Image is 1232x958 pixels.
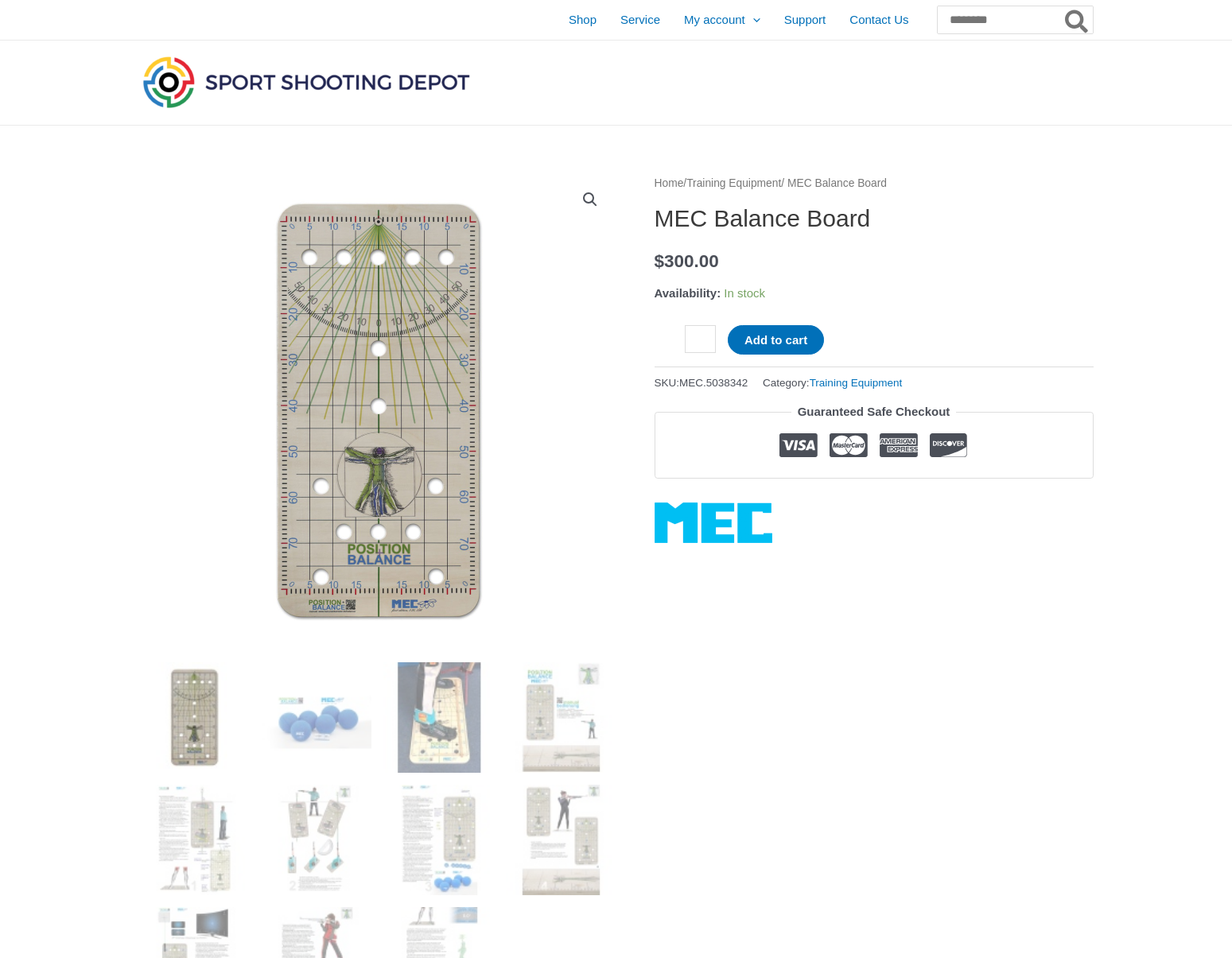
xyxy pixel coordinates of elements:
[724,286,765,300] span: In stock
[728,325,824,355] button: Add to cart
[576,185,604,214] a: View full-screen image gallery
[383,662,494,773] img: MEC Balance Board - Image 3
[655,286,721,300] span: Availability:
[261,785,371,895] img: MEC Balance Board - Image 6
[1062,6,1093,33] button: Search
[506,785,616,895] img: MEC Balance Board - Image 8
[506,662,616,773] img: MEC Balance Board - Image 4
[139,785,250,895] img: MEC Balance Board - Image 5
[139,173,616,650] img: MEC Balance Board
[763,373,902,393] span: Category:
[810,377,903,389] a: Training Equipment
[655,173,1094,194] nav: Breadcrumb
[791,401,957,423] legend: Guaranteed Safe Checkout
[139,52,473,111] img: Sport Shooting Depot
[383,785,494,895] img: MEC Balance Board - Image 7
[655,251,719,271] bdi: 300.00
[655,502,772,543] a: MEC
[655,177,684,189] a: Home
[655,251,665,271] span: $
[139,662,250,773] img: MEC Balance Board
[655,373,748,393] span: SKU:
[655,204,1094,233] h1: MEC Balance Board
[685,325,716,353] input: Product quantity
[679,377,748,389] span: MEC.5038342
[686,177,781,189] a: Training Equipment
[261,662,371,773] img: MEC Balance Board - Image 2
